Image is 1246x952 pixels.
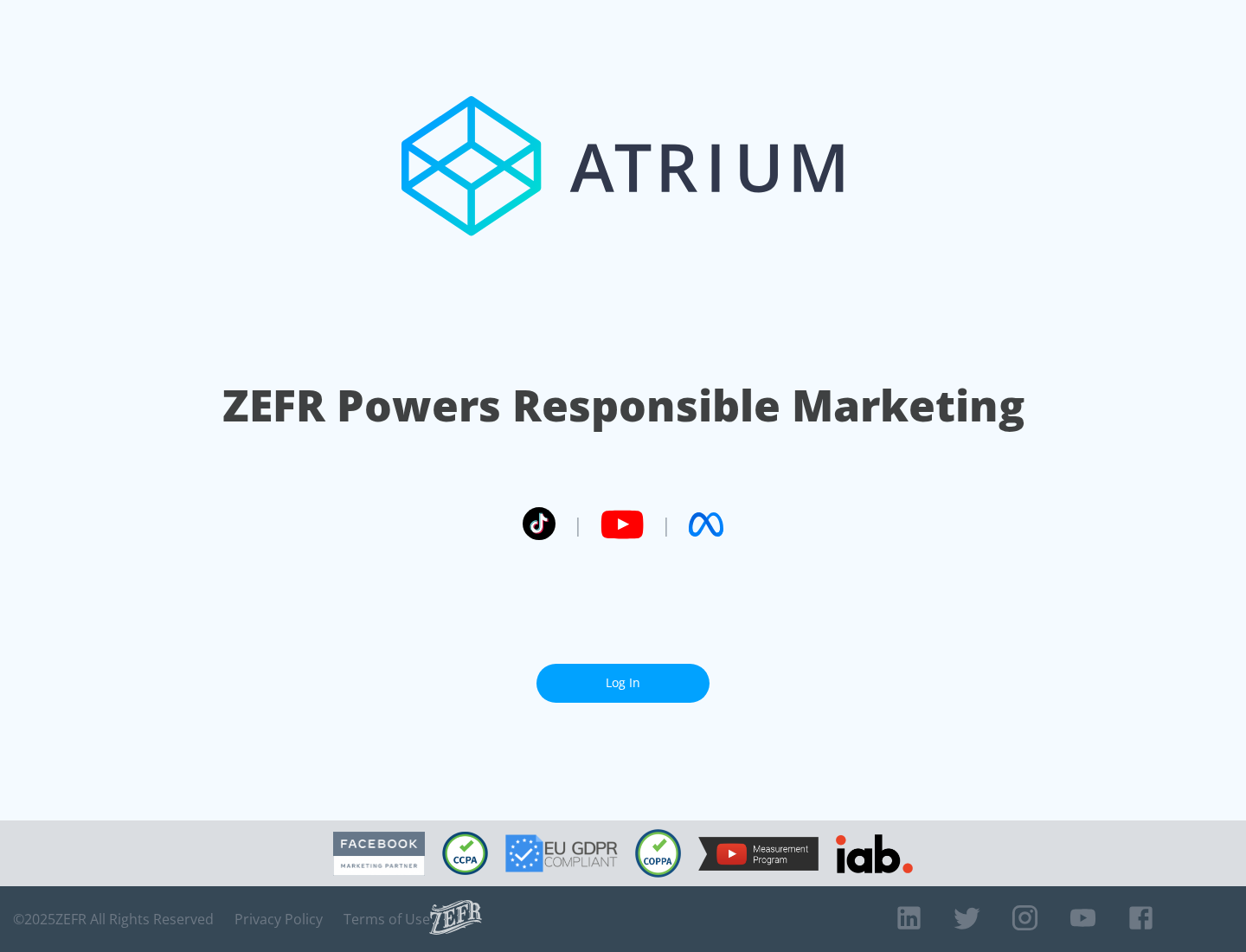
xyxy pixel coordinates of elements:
a: Log In [536,664,710,703]
img: YouTube Measurement Program [698,837,819,871]
a: Terms of Use [344,910,430,928]
span: | [573,511,583,537]
img: GDPR Compliant [505,834,618,872]
img: IAB [836,834,913,873]
span: © 2025 ZEFR All Rights Reserved [13,910,214,928]
img: COPPA Compliant [635,829,681,878]
h1: ZEFR Powers Responsible Marketing [222,376,1024,435]
span: | [661,511,671,537]
img: Facebook Marketing Partner [333,832,425,876]
a: Privacy Policy [234,910,323,928]
img: CCPA Compliant [442,832,488,875]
